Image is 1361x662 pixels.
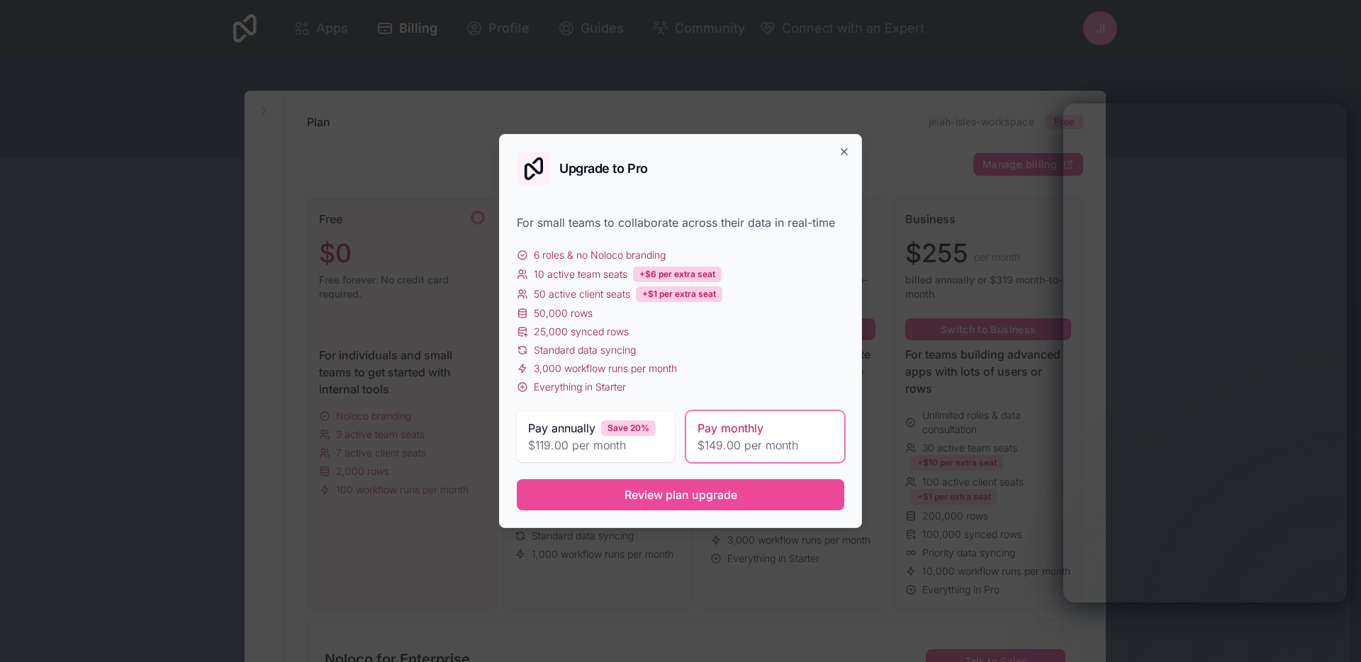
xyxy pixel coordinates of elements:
[534,267,627,281] span: 10 active team seats
[633,267,722,282] div: +$6 per extra seat
[534,287,630,301] span: 50 active client seats
[601,420,656,436] div: Save 20%
[534,325,629,339] span: 25,000 synced rows
[625,486,737,503] span: Review plan upgrade
[559,162,648,175] h2: Upgrade to Pro
[698,420,763,437] span: Pay monthly
[528,420,595,437] span: Pay annually
[517,214,844,231] div: For small teams to collaborate across their data in real-time
[534,306,593,320] span: 50,000 rows
[636,286,722,302] div: +$1 per extra seat
[517,479,844,510] button: Review plan upgrade
[1313,614,1347,648] iframe: Intercom live chat
[534,248,666,262] span: 6 roles & no Noloco branding
[528,437,663,454] span: $119.00 per month
[1063,103,1347,602] iframe: Intercom live chat
[534,380,626,394] span: Everything in Starter
[698,437,833,454] span: $149.00 per month
[534,343,636,357] span: Standard data syncing
[534,361,677,376] span: 3,000 workflow runs per month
